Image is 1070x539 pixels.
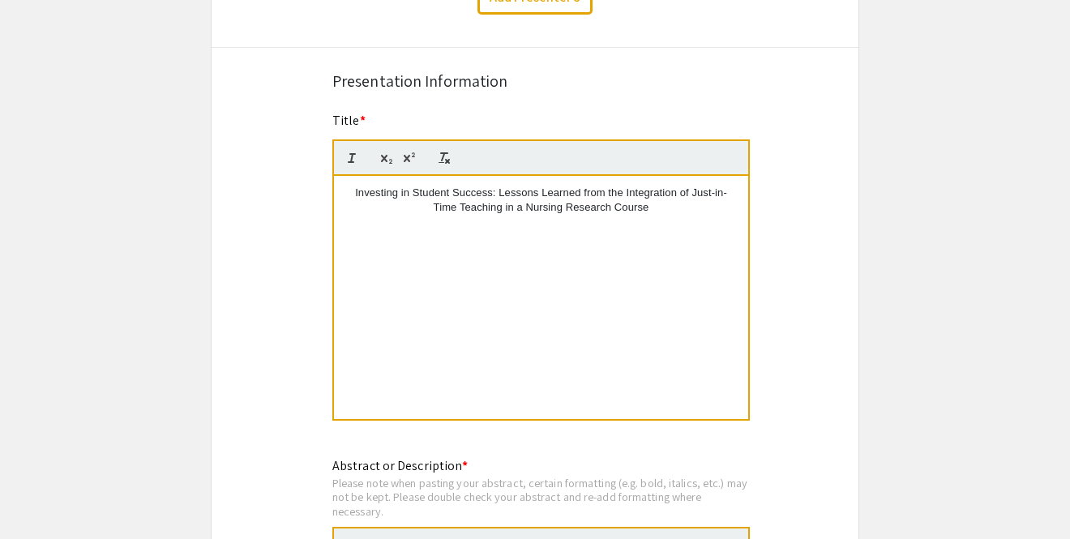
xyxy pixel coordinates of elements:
[346,186,736,216] p: Investing in Student Success: Lessons Learned from the Integration of Just-in-Time Teaching in a ...
[332,112,366,129] mat-label: Title
[332,457,468,474] mat-label: Abstract or Description
[12,466,69,527] iframe: Chat
[332,476,750,519] div: Please note when pasting your abstract, certain formatting (e.g. bold, italics, etc.) may not be ...
[332,69,738,93] div: Presentation Information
